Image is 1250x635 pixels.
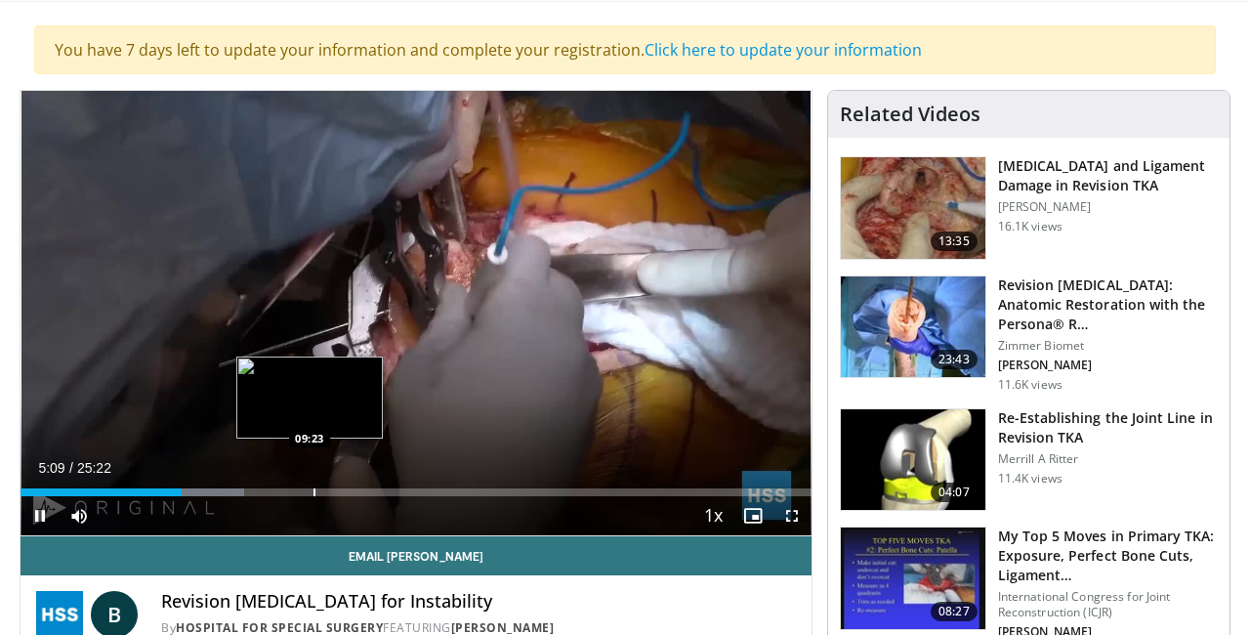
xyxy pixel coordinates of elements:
a: 13:35 [MEDICAL_DATA] and Ligament Damage in Revision TKA [PERSON_NAME] 16.1K views [840,156,1218,260]
p: [PERSON_NAME] [998,358,1218,373]
span: 25:22 [77,460,111,476]
a: 23:43 Revision [MEDICAL_DATA]: Anatomic Restoration with the Persona® R… Zimmer Biomet [PERSON_NA... [840,275,1218,393]
h3: My Top 5 Moves in Primary TKA: Exposure, Perfect Bone Cuts, Ligament… [998,527,1218,585]
div: Progress Bar [21,488,812,496]
a: Click here to update your information [645,39,922,61]
span: 04:07 [931,483,978,502]
button: Enable picture-in-picture mode [733,496,772,535]
button: Mute [60,496,99,535]
span: 5:09 [38,460,64,476]
button: Fullscreen [772,496,812,535]
h3: [MEDICAL_DATA] and Ligament Damage in Revision TKA [998,156,1218,195]
p: 11.4K views [998,471,1062,487]
h3: Revision [MEDICAL_DATA]: Anatomic Restoration with the Persona® R… [998,275,1218,334]
span: 13:35 [931,232,978,251]
img: ac3f6856-f455-4f97-b6a4-66d935886338.150x105_q85_crop-smart_upscale.jpg [841,528,985,629]
img: whiteside_bone_loss_3.png.150x105_q85_crop-smart_upscale.jpg [841,157,985,259]
a: 04:07 Re-Establishing the Joint Line in Revision TKA Merrill A Ritter 11.4K views [840,408,1218,512]
div: You have 7 days left to update your information and complete your registration. [34,25,1216,74]
button: Pause [21,496,60,535]
p: 16.1K views [998,219,1062,234]
p: Zimmer Biomet [998,338,1218,354]
h3: Re-Establishing the Joint Line in Revision TKA [998,408,1218,447]
p: International Congress for Joint Reconstruction (ICJR) [998,589,1218,620]
span: 23:43 [931,350,978,369]
h4: Revision [MEDICAL_DATA] for Instability [161,591,796,613]
button: Playback Rate [694,496,733,535]
span: / [69,460,73,476]
p: [PERSON_NAME] [998,199,1218,215]
img: 270475_0000_1.png.150x105_q85_crop-smart_upscale.jpg [841,409,985,511]
p: Merrill A Ritter [998,451,1218,467]
span: 08:27 [931,602,978,621]
h4: Related Videos [840,103,980,126]
img: image.jpeg [236,357,383,439]
p: 11.6K views [998,377,1062,393]
video-js: Video Player [21,91,812,536]
img: 82aed814-74a6-417c-912b-6e8fe9b5b7d4.150x105_q85_crop-smart_upscale.jpg [841,276,985,378]
a: Email [PERSON_NAME] [21,536,812,575]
